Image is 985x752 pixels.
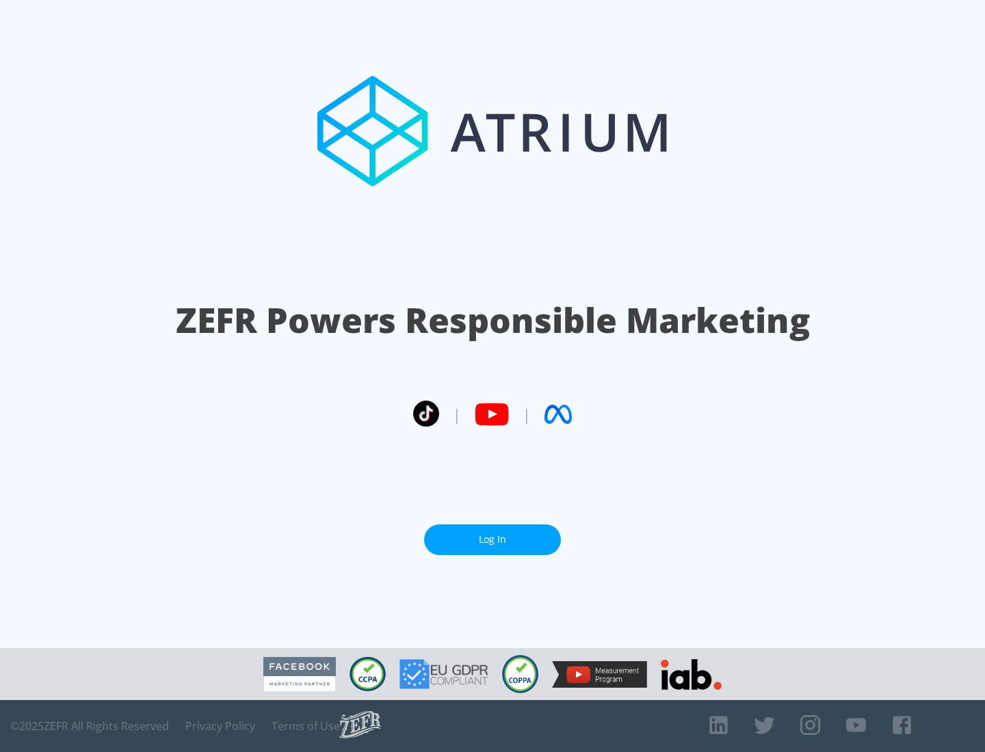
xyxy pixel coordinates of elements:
span: © 2025 ZEFR All Rights Reserved [10,719,169,733]
img: IAB [661,659,722,690]
a: Terms of Use [272,719,340,733]
span: | [453,404,461,425]
img: Facebook Marketing Partner [263,657,336,692]
img: CCPA Compliant [350,657,386,691]
img: GDPR Compliant [399,659,488,689]
span: | [523,404,531,425]
a: Log In [424,524,561,555]
img: COPPA Compliant [502,655,538,693]
a: Privacy Policy [185,719,255,733]
h1: ZEFR Powers Responsible Marketing [176,297,810,344]
img: YouTube Measurement Program [552,661,647,688]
